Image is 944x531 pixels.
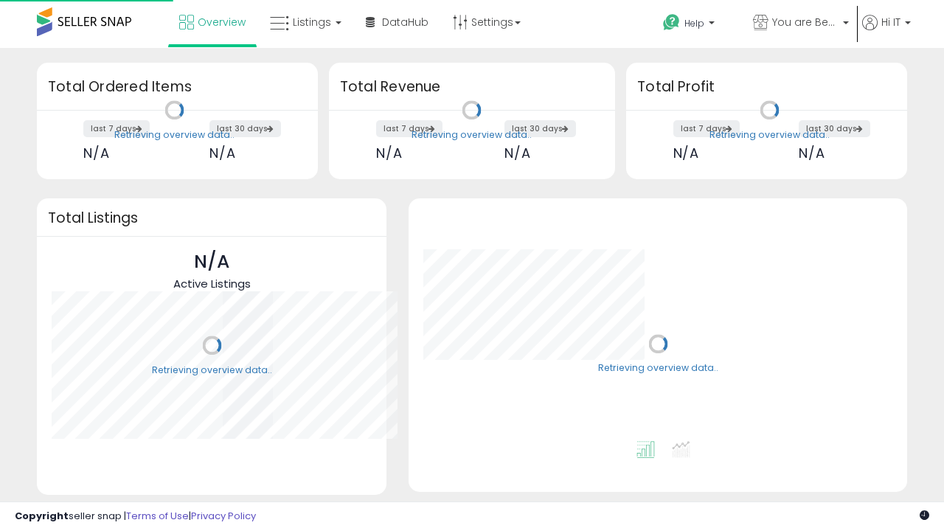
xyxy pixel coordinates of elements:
[862,15,911,48] a: Hi IT
[412,128,532,142] div: Retrieving overview data..
[114,128,235,142] div: Retrieving overview data..
[15,509,69,523] strong: Copyright
[198,15,246,29] span: Overview
[651,2,740,48] a: Help
[382,15,428,29] span: DataHub
[662,13,681,32] i: Get Help
[126,509,189,523] a: Terms of Use
[684,17,704,29] span: Help
[881,15,900,29] span: Hi IT
[598,362,718,375] div: Retrieving overview data..
[15,510,256,524] div: seller snap | |
[152,364,272,377] div: Retrieving overview data..
[293,15,331,29] span: Listings
[709,128,830,142] div: Retrieving overview data..
[191,509,256,523] a: Privacy Policy
[772,15,839,29] span: You are Beautiful ([GEOGRAPHIC_DATA])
